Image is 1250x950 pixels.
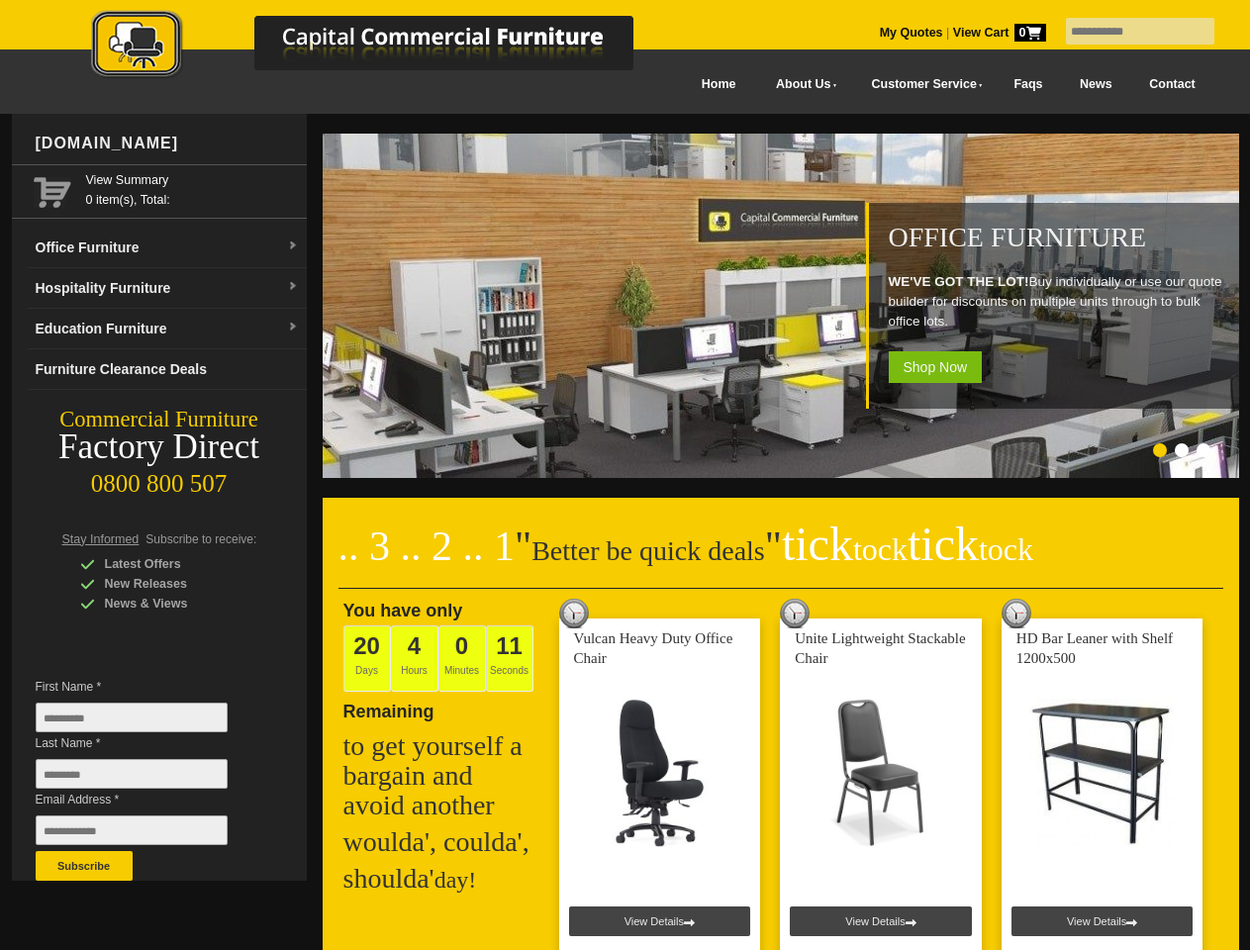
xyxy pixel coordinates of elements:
span: day! [434,867,477,893]
span: .. 3 .. 2 .. 1 [338,523,516,569]
span: 0 item(s), Total: [86,170,299,207]
li: Page dot 3 [1197,443,1210,457]
img: tick tock deal clock [780,599,810,628]
a: Contact [1130,62,1213,107]
button: Subscribe [36,851,133,881]
a: My Quotes [880,26,943,40]
span: tock [853,531,908,567]
h2: shoulda' [343,864,541,895]
img: dropdown [287,240,299,252]
span: 11 [496,632,523,659]
strong: View Cart [953,26,1046,40]
img: tick tock deal clock [559,599,589,628]
img: Capital Commercial Furniture Logo [37,10,729,82]
span: 0 [455,632,468,659]
span: You have only [343,601,463,620]
span: First Name * [36,677,257,697]
span: Days [343,625,391,692]
span: " [515,523,531,569]
div: 0800 800 507 [12,460,307,498]
a: News [1061,62,1130,107]
h2: Better be quick deals [338,529,1223,589]
span: Email Address * [36,790,257,809]
p: Buy individually or use our quote builder for discounts on multiple units through to bulk office ... [889,272,1229,332]
span: tick tick [782,518,1033,570]
a: About Us [754,62,849,107]
span: " [765,523,1033,569]
img: Office Furniture [323,134,1243,478]
a: Office Furniture WE'VE GOT THE LOT!Buy individually or use our quote builder for discounts on mul... [323,467,1243,481]
h2: to get yourself a bargain and avoid another [343,731,541,820]
span: 20 [353,632,380,659]
strong: WE'VE GOT THE LOT! [889,274,1029,289]
img: tick tock deal clock [1002,599,1031,628]
img: dropdown [287,281,299,293]
span: Seconds [486,625,533,692]
span: Subscribe to receive: [145,532,256,546]
input: First Name * [36,703,228,732]
a: Hospitality Furnituredropdown [28,268,307,309]
h1: Office Furniture [889,223,1229,252]
span: Shop Now [889,351,983,383]
a: Office Furnituredropdown [28,228,307,268]
span: Remaining [343,694,434,721]
span: tock [979,531,1033,567]
h2: woulda', coulda', [343,827,541,857]
input: Email Address * [36,815,228,845]
a: Faqs [996,62,1062,107]
div: [DOMAIN_NAME] [28,114,307,173]
span: Hours [391,625,438,692]
div: Factory Direct [12,433,307,461]
a: Capital Commercial Furniture Logo [37,10,729,88]
input: Last Name * [36,759,228,789]
span: Minutes [438,625,486,692]
a: Customer Service [849,62,995,107]
div: News & Views [80,594,268,614]
span: Stay Informed [62,532,140,546]
img: dropdown [287,322,299,333]
div: Commercial Furniture [12,406,307,433]
a: Furniture Clearance Deals [28,349,307,390]
span: 4 [408,632,421,659]
a: Education Furnituredropdown [28,309,307,349]
a: View Cart0 [949,26,1045,40]
div: Latest Offers [80,554,268,574]
a: View Summary [86,170,299,190]
span: 0 [1014,24,1046,42]
span: Last Name * [36,733,257,753]
li: Page dot 2 [1175,443,1189,457]
div: New Releases [80,574,268,594]
li: Page dot 1 [1153,443,1167,457]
